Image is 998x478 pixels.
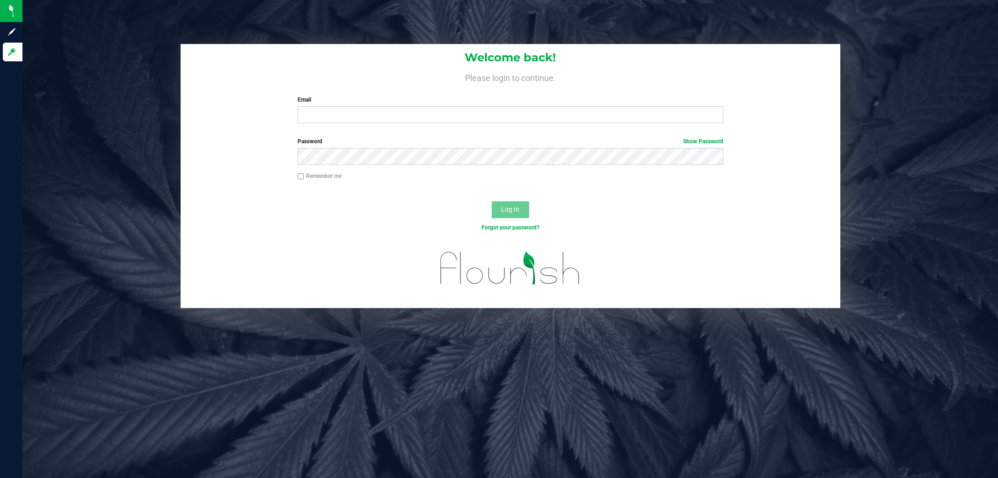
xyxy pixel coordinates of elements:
[481,224,539,231] a: Forgot your password?
[298,173,304,180] input: Remember me
[7,47,16,57] inline-svg: Log in
[298,96,723,104] label: Email
[428,242,593,294] img: flourish_logo.svg
[501,206,519,213] span: Log In
[181,51,840,64] h1: Welcome back!
[492,201,529,218] button: Log In
[298,172,342,180] label: Remember me
[683,138,723,145] a: Show Password
[181,71,840,82] h4: Please login to continue.
[298,138,322,145] span: Password
[7,27,16,37] inline-svg: Sign up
